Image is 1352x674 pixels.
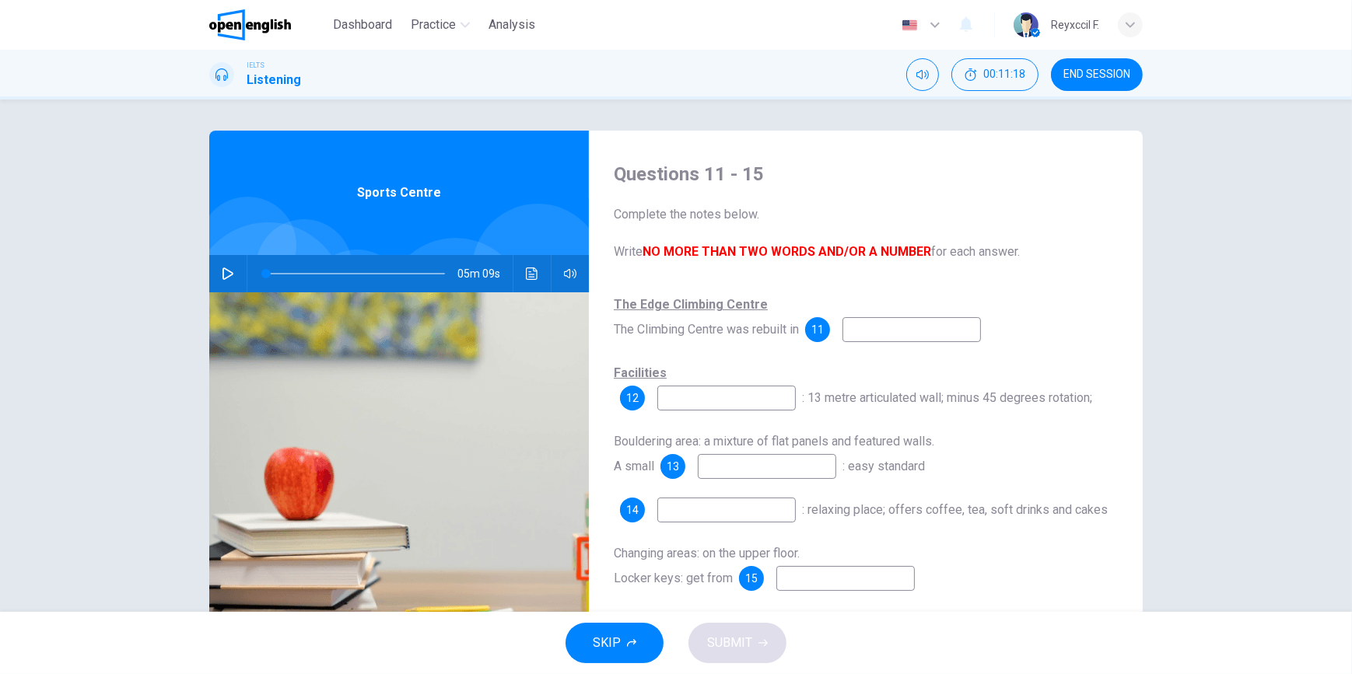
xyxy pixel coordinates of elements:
[411,16,456,34] span: Practice
[1014,12,1039,37] img: Profile picture
[951,58,1039,91] div: Hide
[614,162,1118,187] h4: Questions 11 - 15
[357,183,441,202] span: Sports Centre
[520,255,545,292] button: Click to see the audio transcription
[614,365,667,380] u: Facilities
[802,502,1108,517] span: : relaxing place; offers coffee, tea, soft drinks and cakes
[247,60,264,71] span: IELTS
[614,205,1118,261] span: Complete the notes below. Write for each answer.
[667,461,679,472] span: 13
[457,255,513,292] span: 05m 09s
[566,623,664,663] button: SKIP
[614,434,934,473] span: Bouldering area: a mixture of flat panels and featured walls. A small
[626,505,639,515] span: 14
[333,16,392,34] span: Dashboard
[745,573,758,584] span: 15
[209,292,589,671] img: Sports Centre
[405,11,476,39] button: Practice
[1063,68,1130,81] span: END SESSION
[1051,58,1143,91] button: END SESSION
[802,390,1092,405] span: : 13 metre articulated wall; minus 45 degrees rotation;
[247,71,301,89] h1: Listening
[842,459,925,473] span: : easy standard
[906,58,939,91] div: Mute
[983,68,1025,81] span: 00:11:18
[209,9,327,40] a: OpenEnglish logo
[614,546,800,585] span: Changing areas: on the upper floor. Locker keys: get from
[614,297,768,312] u: The Edge Climbing Centre
[209,9,291,40] img: OpenEnglish logo
[1051,16,1099,34] div: Reyxccil F.
[327,11,398,39] button: Dashboard
[811,324,824,335] span: 11
[626,393,639,403] span: 12
[900,19,919,31] img: en
[614,297,799,337] span: The Climbing Centre was rebuilt in
[951,58,1039,91] button: 00:11:18
[482,11,541,39] button: Analysis
[593,632,621,654] span: SKIP
[643,244,931,259] b: NO MORE THAN TWO WORDS AND/OR A NUMBER
[489,16,535,34] span: Analysis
